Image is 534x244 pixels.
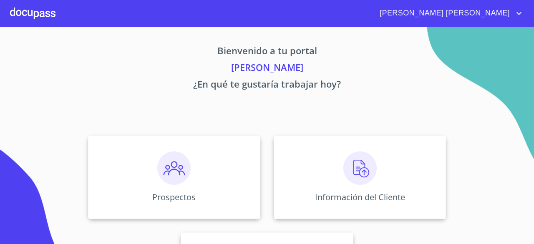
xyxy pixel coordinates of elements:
p: [PERSON_NAME] [10,60,524,77]
p: Bienvenido a tu portal [10,44,524,60]
p: Información del Cliente [315,191,405,203]
img: carga.png [343,151,377,185]
p: Prospectos [152,191,196,203]
button: account of current user [373,7,524,20]
img: prospectos.png [157,151,191,185]
p: ¿En qué te gustaría trabajar hoy? [10,77,524,94]
span: [PERSON_NAME] [PERSON_NAME] [373,7,514,20]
